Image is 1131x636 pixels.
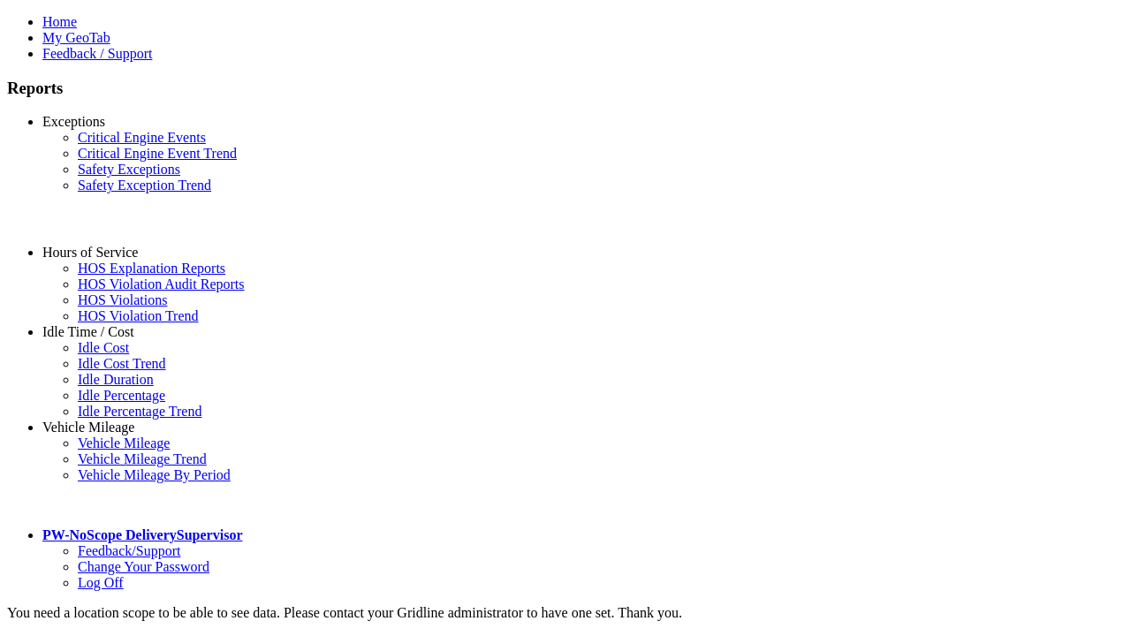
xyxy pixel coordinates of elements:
[78,372,154,387] a: Idle Duration
[42,245,138,260] a: Hours of Service
[78,435,170,450] a: Vehicle Mileage
[78,162,180,177] a: Safety Exceptions
[42,324,134,339] a: Idle Time / Cost
[78,356,166,371] a: Idle Cost Trend
[78,575,124,590] a: Log Off
[42,14,77,29] a: Home
[42,114,105,129] a: Exceptions
[78,276,245,291] a: HOS Violation Audit Reports
[78,467,231,482] a: Vehicle Mileage By Period
[7,79,1124,98] h3: Reports
[78,404,201,419] a: Idle Percentage Trend
[78,451,207,466] a: Vehicle Mileage Trend
[7,605,1124,621] div: You need a location scope to be able to see data. Please contact your Gridline administrator to h...
[42,46,152,61] a: Feedback / Support
[78,308,199,323] a: HOS Violation Trend
[78,130,206,145] a: Critical Engine Events
[78,340,129,355] a: Idle Cost
[42,527,242,542] a: PW-NoScope DeliverySupervisor
[78,178,211,193] a: Safety Exception Trend
[42,30,110,45] a: My GeoTab
[78,146,237,161] a: Critical Engine Event Trend
[78,292,167,307] a: HOS Violations
[78,559,209,574] a: Change Your Password
[78,388,165,403] a: Idle Percentage
[42,420,134,435] a: Vehicle Mileage
[78,261,225,276] a: HOS Explanation Reports
[78,543,180,558] a: Feedback/Support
